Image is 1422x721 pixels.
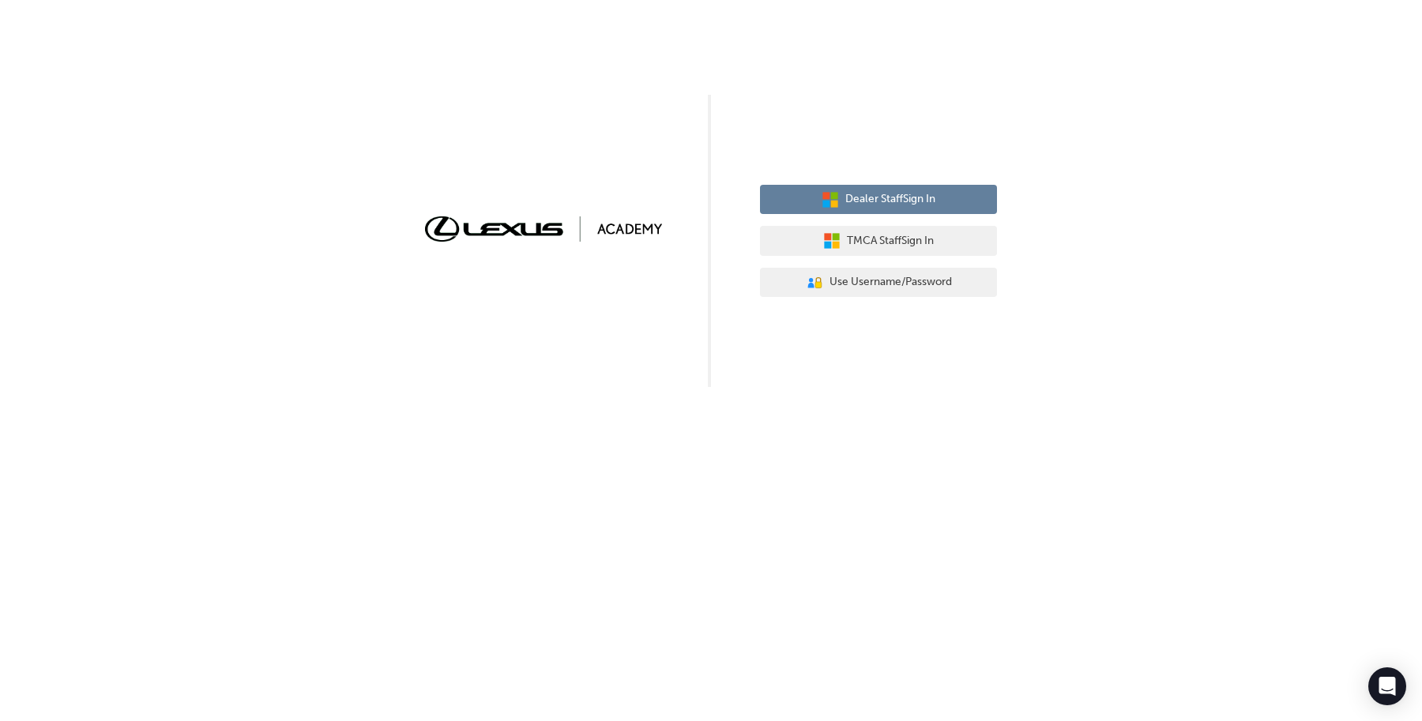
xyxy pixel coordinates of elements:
span: TMCA Staff Sign In [847,232,934,250]
div: Open Intercom Messenger [1368,667,1406,705]
button: TMCA StaffSign In [760,226,997,256]
span: Use Username/Password [829,273,952,291]
button: Use Username/Password [760,268,997,298]
span: Dealer Staff Sign In [845,190,935,208]
img: Trak [425,216,662,241]
button: Dealer StaffSign In [760,185,997,215]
